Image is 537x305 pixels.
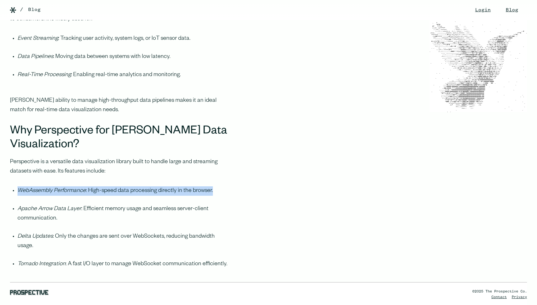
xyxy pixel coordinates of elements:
[18,234,53,240] em: Delta Updates
[472,289,527,294] div: ©2025 The Prospective Co.
[18,232,230,260] li: : Only the changes are sent over WebSockets, reducing bandwidth usage.
[18,260,230,278] li: : A fast I/O layer to manage WebSocket communication efficiently.
[18,261,66,267] em: Tornado Integration
[18,70,230,89] li: : Enabling real-time analytics and monitoring.
[18,204,230,232] li: : Efficient memory usage and seamless server-client communication.
[18,36,58,42] em: Event Streaming
[18,54,53,60] em: Data Pipelines
[18,52,230,70] li: : Moving data between systems with low latency.
[512,295,527,299] a: Privacy
[20,6,23,13] div: /
[18,188,86,194] em: WebAssembly Performance
[18,34,230,52] li: : Tracking user activity, system logs, or IoT sensor data.
[10,96,230,115] p: [PERSON_NAME] ability to manage high-throughput data pipelines makes it an ideal match for real-t...
[18,186,230,204] li: : High-speed data processing directly in the browser.
[10,125,230,152] h2: Why Perspective for [PERSON_NAME] Data Visualization?
[491,295,507,299] a: Contact
[18,206,81,212] em: Apache Arrow Data Layer
[10,158,230,176] p: Perspective is a versatile data visualization library built to handle large and streaming dataset...
[18,72,71,78] em: Real-Time Processing
[28,6,41,13] a: Blog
